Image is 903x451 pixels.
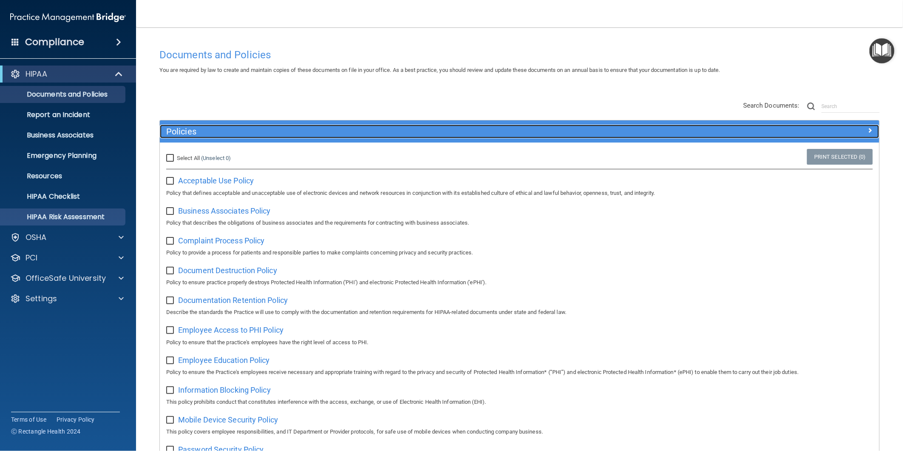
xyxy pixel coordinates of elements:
[10,253,124,263] a: PCI
[178,236,264,245] span: Complaint Process Policy
[166,337,873,348] p: Policy to ensure that the practice's employees have the right level of access to PHI.
[6,111,122,119] p: Report an Incident
[6,192,122,201] p: HIPAA Checklist
[166,277,873,288] p: Policy to ensure practice properly destroys Protected Health Information ('PHI') and electronic P...
[807,149,873,165] a: Print Selected (0)
[6,172,122,180] p: Resources
[757,391,893,425] iframe: Drift Widget Chat Controller
[166,218,873,228] p: Policy that describes the obligations of business associates and the requirements for contracting...
[26,69,47,79] p: HIPAA
[10,273,124,283] a: OfficeSafe University
[178,325,284,334] span: Employee Access to PHI Policy
[6,90,122,99] p: Documents and Policies
[178,415,278,424] span: Mobile Device Security Policy
[166,367,873,377] p: Policy to ensure the Practice's employees receive necessary and appropriate training with regard ...
[6,213,122,221] p: HIPAA Risk Assessment
[821,100,880,113] input: Search
[166,155,176,162] input: Select All (Unselect 0)
[166,125,873,138] a: Policies
[11,427,81,436] span: Ⓒ Rectangle Health 2024
[10,232,124,243] a: OSHA
[166,188,873,198] p: Policy that defines acceptable and unacceptable use of electronic devices and network resources i...
[26,294,57,304] p: Settings
[178,206,271,215] span: Business Associates Policy
[807,103,815,110] img: ic-search.3b580494.png
[178,266,277,275] span: Document Destruction Policy
[6,151,122,160] p: Emergency Planning
[159,67,720,73] span: You are required by law to create and maintain copies of these documents on file in your office. ...
[26,232,47,243] p: OSHA
[166,307,873,317] p: Describe the standards the Practice will use to comply with the documentation and retention requi...
[11,415,46,424] a: Terms of Use
[10,294,124,304] a: Settings
[166,427,873,437] p: This policy covers employee responsibilities, and IT Department or Provider protocols, for safe u...
[159,49,880,60] h4: Documents and Policies
[743,102,800,109] span: Search Documents:
[869,38,894,63] button: Open Resource Center
[26,253,37,263] p: PCI
[6,131,122,140] p: Business Associates
[166,397,873,407] p: This policy prohibits conduct that constitutes interference with the access, exchange, or use of ...
[178,385,271,394] span: Information Blocking Policy
[178,176,254,185] span: Acceptable Use Policy
[10,9,126,26] img: PMB logo
[57,415,95,424] a: Privacy Policy
[26,273,106,283] p: OfficeSafe University
[201,155,231,161] a: (Unselect 0)
[166,127,693,136] h5: Policies
[177,155,200,161] span: Select All
[25,36,84,48] h4: Compliance
[10,69,123,79] a: HIPAA
[178,296,288,305] span: Documentation Retention Policy
[178,356,270,365] span: Employee Education Policy
[166,248,873,258] p: Policy to provide a process for patients and responsible parties to make complaints concerning pr...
